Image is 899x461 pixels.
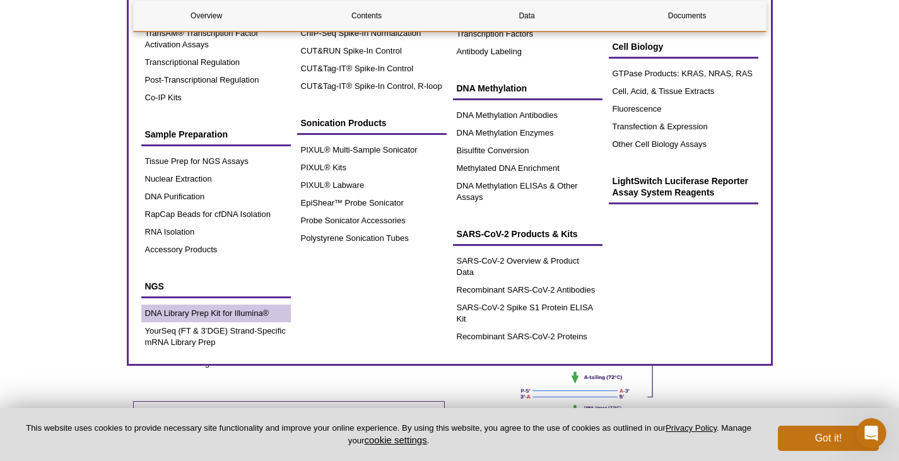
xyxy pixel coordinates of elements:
[609,100,758,118] a: Fluorescence
[297,60,447,78] a: CUT&Tag-IT® Spike-In Control
[453,124,602,142] a: DNA Methylation Enzymes
[778,426,879,451] button: Got it!
[297,177,447,194] a: PIXUL® Labware
[141,188,291,206] a: DNA Purification
[453,299,602,328] a: SARS-CoV-2 Spike S1 Protein ELISA Kit
[141,305,291,322] a: DNA Library Prep Kit for Illumina®
[297,194,447,212] a: EpiShear™ Probe Sonicator
[20,423,757,446] p: This website uses cookies to provide necessary site functionality and improve your online experie...
[453,328,602,346] a: Recombinant SARS-CoV-2 Proteins
[134,1,279,31] a: Overview
[141,223,291,241] a: RNA Isolation
[294,1,440,31] a: Contents
[141,25,291,54] a: TransAM® Transcription Factor Activation Assays
[609,65,758,83] a: GTPase Products: KRAS, NRAS, RAS
[141,274,291,298] a: NGS
[613,42,664,52] span: Cell Biology
[609,83,758,100] a: Cell, Acid, & Tissue Extracts
[297,78,447,95] a: CUT&Tag-IT® Spike-In Control, R-loop
[297,212,447,230] a: Probe Sonicator Accessories
[301,118,387,128] span: Sonication Products
[453,281,602,299] a: Recombinant SARS-CoV-2 Antibodies
[453,252,602,281] a: SARS-CoV-2 Overview & Product Data
[457,229,578,239] span: SARS-CoV-2 Products & Kits
[141,122,291,146] a: Sample Preparation
[453,43,602,61] a: Antibody Labeling
[297,141,447,159] a: PIXUL® Multi-Sample Sonicator
[141,170,291,188] a: Nuclear Extraction
[453,142,602,160] a: Bisulfite Conversion
[297,25,447,42] a: ChIP-Seq Spike-In Normalization
[613,176,748,197] span: LightSwitch Luciferase Reporter Assay System Reagents
[141,206,291,223] a: RapCap Beads for cfDNA Isolation
[609,136,758,153] a: Other Cell Biology Assays
[609,35,758,59] a: Cell Biology
[453,160,602,177] a: Methylated DNA Enrichment
[453,177,602,206] a: DNA Methylation ELISAs & Other Assays
[453,25,602,43] a: Transcription Factors
[141,54,291,71] a: Transcriptional Regulation
[297,230,447,247] a: Polystyrene Sonication Tubes
[297,159,447,177] a: PIXUL® Kits
[145,129,228,139] span: Sample Preparation
[145,281,164,291] span: NGS
[141,322,291,351] a: YourSeq (FT & 3’DGE) Strand-Specific mRNA Library Prep
[457,83,527,93] span: DNA Methylation
[141,153,291,170] a: Tissue Prep for NGS Assays
[364,435,426,445] button: cookie settings
[856,418,886,448] iframe: Intercom live chat
[141,71,291,89] a: Post-Transcriptional Regulation
[453,76,602,100] a: DNA Methylation
[141,89,291,107] a: Co-IP Kits
[614,1,760,31] a: Documents
[609,169,758,204] a: LightSwitch Luciferase Reporter Assay System Reagents
[609,118,758,136] a: Transfection & Expression
[141,241,291,259] a: Accessory Products
[297,111,447,135] a: Sonication Products
[453,107,602,124] a: DNA Methylation Antibodies
[666,423,717,433] a: Privacy Policy
[453,222,602,246] a: SARS-CoV-2 Products & Kits
[454,1,600,31] a: Data
[297,42,447,60] a: CUT&RUN Spike-In Control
